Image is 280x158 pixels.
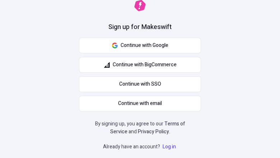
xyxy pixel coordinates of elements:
[121,42,168,49] span: Continue with Google
[118,100,162,107] span: Continue with email
[79,96,201,111] button: Continue with email
[110,120,185,135] a: Terms of Service
[103,143,177,151] p: Already have an account?
[93,120,187,136] p: By signing up, you agree to our and .
[161,143,177,150] a: Log in
[138,128,169,135] a: Privacy Policy
[113,61,177,69] span: Continue with BigCommerce
[79,76,201,92] a: Continue with SSO
[108,23,172,32] h1: Sign up for Makeswift
[79,57,201,73] button: Continue with BigCommerce
[79,38,201,53] button: Continue with Google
